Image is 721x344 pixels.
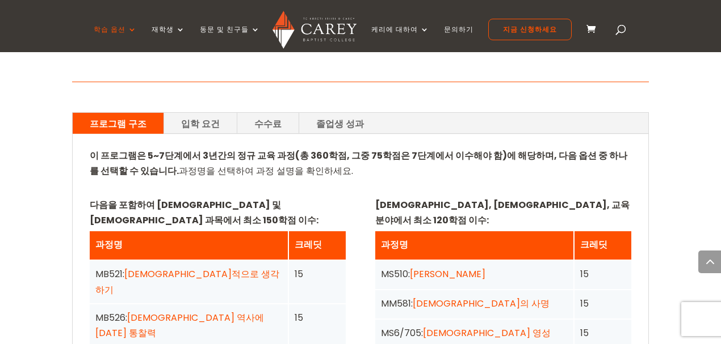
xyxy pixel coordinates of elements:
[73,113,164,134] a: 프로그램 구조
[410,267,485,281] a: [PERSON_NAME]
[90,198,318,227] font: 다음을 포함하여 [DEMOGRAPHIC_DATA] 및 [DEMOGRAPHIC_DATA] 과목에서 최소 150학점 이수:
[254,117,282,130] font: 수수료
[181,117,220,130] font: 입학 요건
[90,117,146,130] font: 프로그램 구조
[95,238,123,251] font: 과정명
[95,311,127,324] font: MB526:
[200,24,249,34] font: 동문 및 친구들
[179,164,353,177] font: 과정명을 선택하여 과정 설명을 확인하세요.
[371,26,429,52] a: 케리에 대하여
[444,26,473,52] a: 문의하기
[90,149,627,177] font: 이 프로그램은 5~7단계에서 3년간의 정규 교육 과정(총 360학점, 그중 75학점은 7단계에서 이수해야 함)에 해당하며, 다음 옵션 중 하나를 선택할 수 있습니다.
[95,311,264,339] a: [DEMOGRAPHIC_DATA] 역사에 [DATE] 통찰력
[152,26,185,52] a: 재학생
[381,297,413,310] font: MM581:
[371,24,418,34] font: 케리에 대하여
[295,267,303,281] font: 15
[200,26,260,52] a: 동문 및 친구들
[295,238,322,251] font: 크레딧
[95,267,279,296] a: [DEMOGRAPHIC_DATA]적으로 생각하기
[295,311,303,324] font: 15
[316,117,364,130] font: 졸업생 성과
[580,297,589,310] font: 15
[237,113,299,134] a: 수수료
[152,24,174,34] font: 재학생
[375,198,630,227] font: [DEMOGRAPHIC_DATA], [DEMOGRAPHIC_DATA], 교육 분야에서 최소 120학점 이수:
[94,24,125,34] font: 학습 옵션
[413,297,550,310] a: [DEMOGRAPHIC_DATA]의 사명
[488,19,572,40] a: 지금 신청하세요
[381,326,423,339] font: MS6/705:
[299,113,381,134] a: 졸업생 성과
[580,238,607,251] font: 크레딧
[503,24,557,34] font: 지금 신청하세요
[444,24,473,34] font: 문의하기
[164,113,237,134] a: 입학 요건
[273,11,356,49] img: 케리 침례교 대학
[381,267,410,281] font: MS510:
[94,26,137,52] a: 학습 옵션
[95,267,124,281] font: MB521:
[381,238,408,251] font: 과정명
[580,326,589,339] font: 15
[423,326,551,339] a: [DEMOGRAPHIC_DATA] 영성
[580,267,589,281] font: 15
